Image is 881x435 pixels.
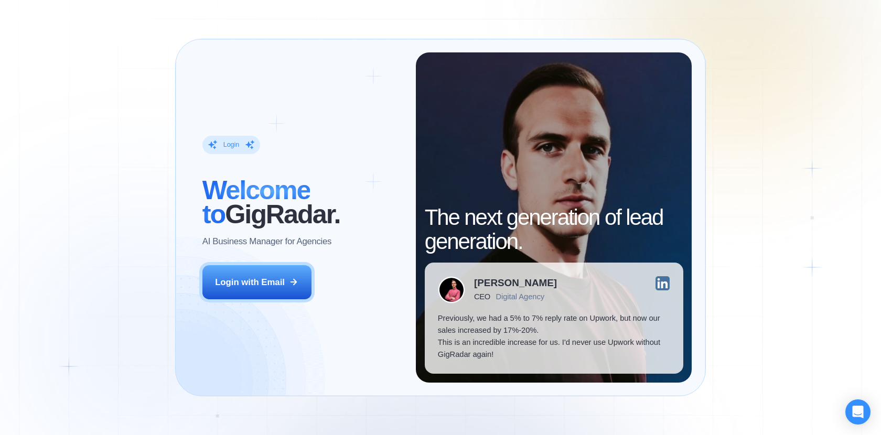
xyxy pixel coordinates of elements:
[474,292,490,301] div: CEO
[202,235,331,247] p: AI Business Manager for Agencies
[438,312,670,361] p: Previously, we had a 5% to 7% reply rate on Upwork, but now our sales increased by 17%-20%. This ...
[845,399,871,425] div: Open Intercom Messenger
[425,205,683,254] h2: The next generation of lead generation.
[474,278,557,288] div: [PERSON_NAME]
[202,265,311,299] button: Login with Email
[202,178,403,226] h2: ‍ GigRadar.
[223,140,240,149] div: Login
[496,292,544,301] div: Digital Agency
[202,175,310,229] span: Welcome to
[215,276,285,288] div: Login with Email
